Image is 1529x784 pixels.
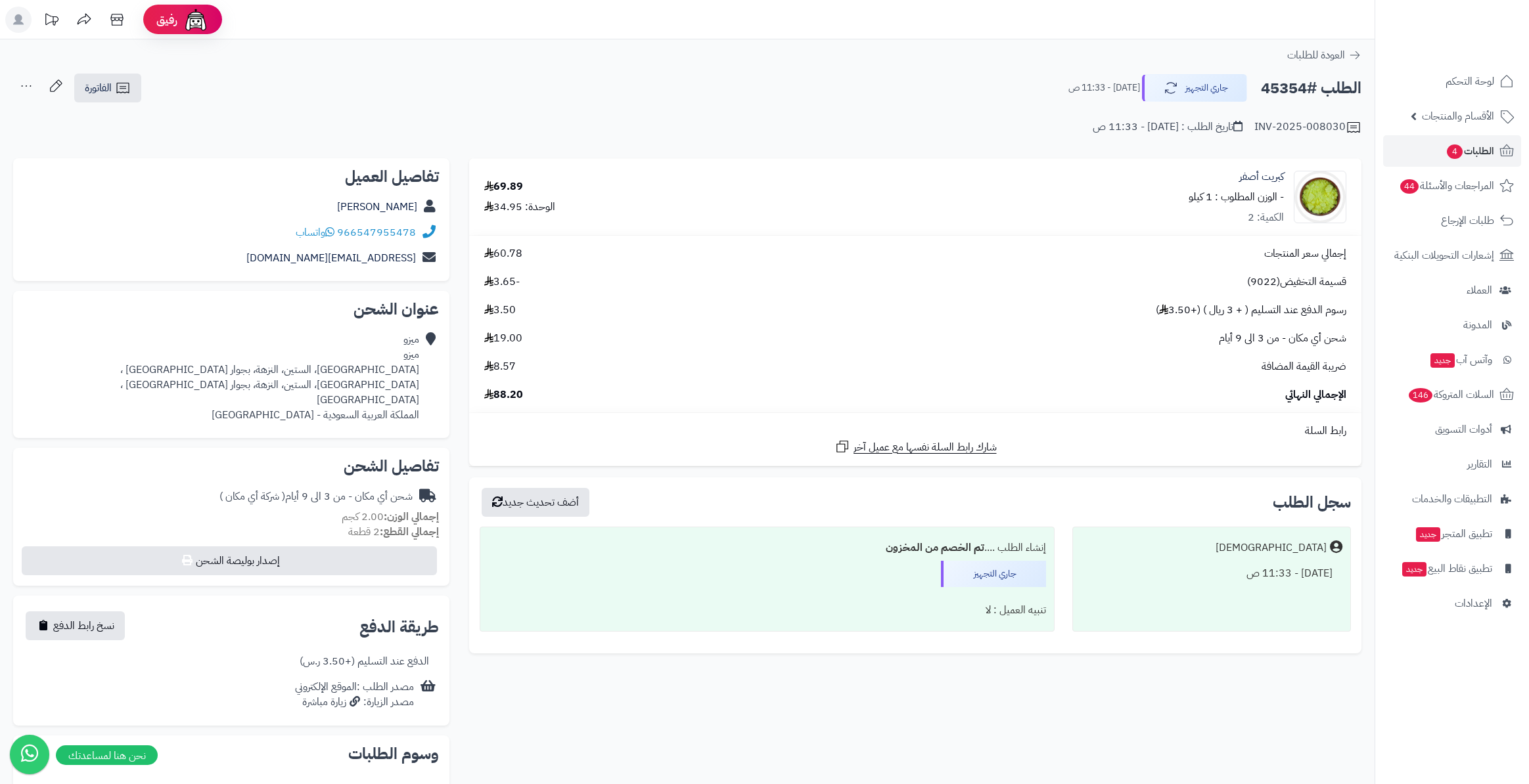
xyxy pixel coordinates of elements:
[22,546,437,575] button: إصدار بوليصة الشحن
[183,7,209,33] img: ai-face.png
[1446,142,1494,160] span: الطلبات
[484,387,523,403] span: 88.20
[1247,274,1346,290] span: قسيمة التخفيض(9022)
[1383,448,1521,480] a: التقارير
[1383,379,1521,410] a: السلات المتروكة146
[1285,387,1346,403] span: الإجمالي النهائي
[246,250,416,266] a: [EMAIL_ADDRESS][DOMAIN_NAME]
[1287,47,1361,63] a: العودة للطلبات
[300,654,429,669] div: الدفع عند التسليم (+3.50 ر.س)
[1383,205,1521,236] a: طلبات الإرجاع
[1402,562,1426,577] span: جديد
[380,524,439,540] strong: إجمالي القطع:
[1416,527,1440,542] span: جديد
[1093,120,1243,135] div: تاريخ الطلب : [DATE] - 11:33 ص
[74,74,141,102] a: الفاتورة
[1394,246,1494,265] span: إشعارات التحويلات البنكية
[484,274,520,290] span: -3.65
[1422,107,1494,125] span: الأقسام والمنتجات
[1383,553,1521,584] a: تطبيق نقاط البيعجديد
[1383,344,1521,376] a: وآتس آبجديد
[1399,177,1494,195] span: المراجعات والأسئلة
[1383,518,1521,550] a: تطبيق المتجرجديد
[1441,211,1494,230] span: طلبات الإرجاع
[156,12,177,28] span: رفيق
[1446,72,1494,91] span: لوحة التحكم
[941,561,1046,587] div: جاري التجهيز
[219,489,285,504] span: ( شركة أي مكان )
[1467,455,1492,473] span: التقارير
[484,179,523,194] div: 69.89
[1156,303,1346,318] span: رسوم الدفع عند التسليم ( + 3 ريال ) (+3.50 )
[342,509,439,525] small: 2.00 كجم
[484,303,516,318] span: 3.50
[886,540,984,555] b: تم الخصم من المخزون
[348,524,439,540] small: 2 قطعة
[1219,331,1346,346] span: شحن أي مكان - من 3 الى 9 أيام
[484,359,516,374] span: 8.57
[1415,525,1492,543] span: تطبيق المتجر
[337,199,417,215] a: [PERSON_NAME]
[1189,189,1284,205] small: - الوزن المطلوب : 1 كيلو
[35,7,68,36] a: تحديثات المنصة
[1447,144,1463,159] span: 4
[482,488,589,517] button: أضف تحديث جديد
[484,200,555,215] div: الوحدة: 34.95
[1467,281,1492,299] span: العملاء
[1248,210,1284,225] div: الكمية: 2
[1383,274,1521,306] a: العملاء
[484,246,522,261] span: 60.78
[1409,388,1432,403] span: 146
[1262,359,1346,374] span: ضريبة القيمة المضافة
[1239,169,1284,185] a: كبريت أصفر
[1412,490,1492,508] span: التطبيقات والخدمات
[1294,171,1346,223] img: 1692159752-Sulfur-90x90.jpg
[1383,309,1521,341] a: المدونة
[1287,47,1345,63] span: العودة للطلبات
[384,509,439,525] strong: إجمالي الوزن:
[1383,66,1521,97] a: لوحة التحكم
[26,611,125,640] button: نسخ رابط الدفع
[1261,75,1361,102] h2: الطلب #45354
[1383,170,1521,202] a: المراجعات والأسئلة44
[1429,351,1492,369] span: وآتس آب
[24,169,439,185] h2: تفاصيل العميل
[474,424,1356,439] div: رابط السلة
[359,619,439,635] h2: طريقة الدفع
[1081,561,1342,586] div: [DATE] - 11:33 ص
[1400,179,1419,194] span: 44
[1273,494,1351,510] h3: سجل الطلب
[1068,81,1140,95] small: [DATE] - 11:33 ص
[1254,120,1361,135] div: INV-2025-008030
[1383,483,1521,515] a: التطبيقات والخدمات
[24,746,439,762] h2: وسوم الطلبات
[1383,414,1521,445] a: أدوات التسويق
[295,680,414,710] div: مصدر الطلب :الموقع الإلكتروني
[484,331,522,346] span: 19.00
[1407,385,1494,404] span: السلات المتروكة
[1383,135,1521,167] a: الطلبات4
[337,225,416,240] a: 966547955478
[53,618,114,634] span: نسخ رابط الدفع
[1463,316,1492,334] span: المدونة
[1383,240,1521,271] a: إشعارات التحويلات البنكية
[24,301,439,317] h2: عنوان الشحن
[24,332,419,422] div: ميزو ميزو [GEOGRAPHIC_DATA]، الستين، النزهة، بجوار [GEOGRAPHIC_DATA] ، [GEOGRAPHIC_DATA]، الستين،...
[295,695,414,710] div: مصدر الزيارة: زيارة مباشرة
[488,535,1046,561] div: إنشاء الطلب ....
[24,458,439,474] h2: تفاصيل الشحن
[1383,588,1521,619] a: الإعدادات
[1455,594,1492,613] span: الإعدادات
[219,489,413,504] div: شحن أي مكان - من 3 الى 9 أيام
[1435,420,1492,439] span: أدوات التسويق
[1142,74,1247,102] button: جاري التجهيز
[1430,353,1455,368] span: جديد
[1264,246,1346,261] span: إجمالي سعر المنتجات
[1216,540,1327,555] div: [DEMOGRAPHIC_DATA]
[1401,559,1492,578] span: تطبيق نقاط البيع
[834,439,997,455] a: شارك رابط السلة نفسها مع عميل آخر
[85,80,112,96] span: الفاتورة
[854,440,997,455] span: شارك رابط السلة نفسها مع عميل آخر
[296,225,334,240] a: واتساب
